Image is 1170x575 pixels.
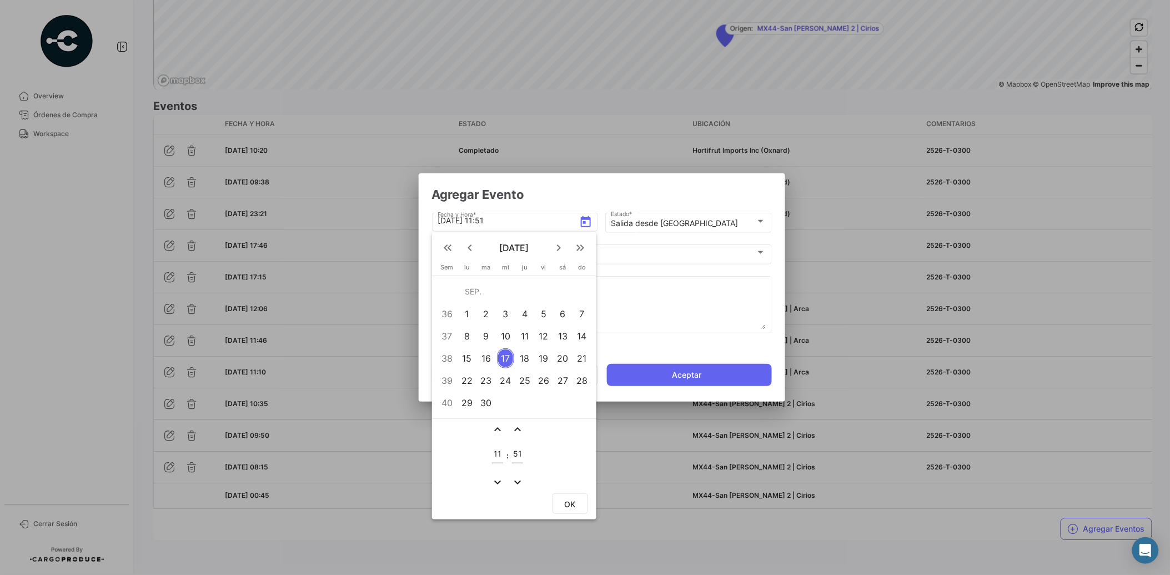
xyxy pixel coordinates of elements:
[478,393,495,413] div: 30
[534,325,553,347] td: 12 de septiembre de 2025
[436,325,458,347] td: 37
[534,369,553,392] td: 26 de septiembre de 2025
[476,369,496,392] td: 23 de septiembre de 2025
[481,242,548,253] span: [DATE]
[553,325,573,347] td: 13 de septiembre de 2025
[553,347,573,369] td: 20 de septiembre de 2025
[516,326,534,346] div: 11
[491,476,504,489] mat-icon: expand_more
[552,241,565,254] mat-icon: keyboard_arrow_right
[573,369,592,392] td: 28 de septiembre de 2025
[459,326,476,346] div: 8
[516,304,534,324] div: 4
[497,326,514,346] div: 10
[478,326,495,346] div: 9
[511,476,524,489] button: expand_more icon
[511,476,524,489] mat-icon: expand_more
[476,392,496,414] td: 30 de septiembre de 2025
[476,263,496,276] th: martes
[497,304,514,324] div: 3
[511,423,524,436] mat-icon: expand_less
[535,304,553,324] div: 5
[554,371,571,391] div: 27
[458,303,476,325] td: 1 de septiembre de 2025
[515,303,534,325] td: 4 de septiembre de 2025
[515,325,534,347] td: 11 de septiembre de 2025
[491,476,504,489] button: expand_more icon
[574,371,591,391] div: 28
[496,325,515,347] td: 10 de septiembre de 2025
[516,371,534,391] div: 25
[458,281,592,303] td: SEP.
[436,392,458,414] td: 40
[497,348,514,368] div: 17
[534,263,553,276] th: viernes
[515,369,534,392] td: 25 de septiembre de 2025
[441,241,454,254] mat-icon: keyboard_double_arrow_left
[497,371,514,391] div: 24
[535,326,553,346] div: 12
[478,348,495,368] div: 16
[478,304,495,324] div: 2
[553,493,588,514] button: OK
[458,369,476,392] td: 22 de septiembre de 2025
[496,347,515,369] td: 17 de septiembre de 2025
[554,348,571,368] div: 20
[534,303,553,325] td: 5 de septiembre de 2025
[506,438,509,474] td: :
[511,423,524,436] button: expand_less icon
[476,347,496,369] td: 16 de septiembre de 2025
[573,263,592,276] th: domingo
[554,304,571,324] div: 6
[574,348,591,368] div: 21
[574,304,591,324] div: 7
[458,325,476,347] td: 8 de septiembre de 2025
[553,369,573,392] td: 27 de septiembre de 2025
[459,348,476,368] div: 15
[516,348,534,368] div: 18
[491,423,504,436] mat-icon: expand_less
[553,263,573,276] th: sábado
[458,263,476,276] th: lunes
[458,392,476,414] td: 29 de septiembre de 2025
[574,326,591,346] div: 14
[534,347,553,369] td: 19 de septiembre de 2025
[573,347,592,369] td: 21 de septiembre de 2025
[496,303,515,325] td: 3 de septiembre de 2025
[459,371,476,391] div: 22
[554,326,571,346] div: 13
[436,347,458,369] td: 38
[458,347,476,369] td: 15 de septiembre de 2025
[496,369,515,392] td: 24 de septiembre de 2025
[478,371,495,391] div: 23
[535,348,553,368] div: 19
[463,241,476,254] mat-icon: keyboard_arrow_left
[436,263,458,276] th: Sem
[574,241,587,254] mat-icon: keyboard_double_arrow_right
[436,369,458,392] td: 39
[515,263,534,276] th: jueves
[459,393,476,413] div: 29
[496,263,515,276] th: miércoles
[459,304,476,324] div: 1
[573,325,592,347] td: 14 de septiembre de 2025
[476,325,496,347] td: 9 de septiembre de 2025
[515,347,534,369] td: 18 de septiembre de 2025
[491,423,504,436] button: expand_less icon
[573,303,592,325] td: 7 de septiembre de 2025
[436,303,458,325] td: 36
[565,499,576,509] span: OK
[535,371,553,391] div: 26
[476,303,496,325] td: 2 de septiembre de 2025
[1132,537,1159,564] div: Abrir Intercom Messenger
[553,303,573,325] td: 6 de septiembre de 2025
